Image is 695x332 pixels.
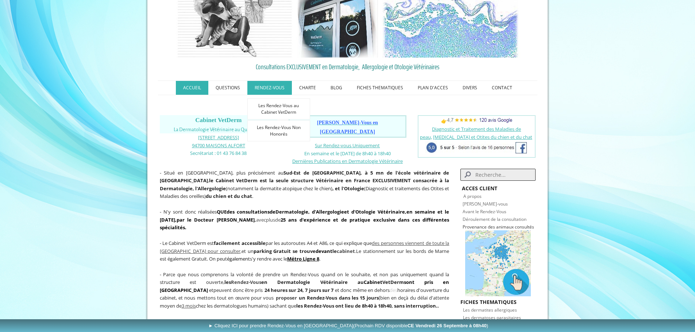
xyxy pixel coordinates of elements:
a: [PERSON_NAME]-Vous en [GEOGRAPHIC_DATA] [317,120,378,134]
span: Les dermatites allergiques [463,307,517,313]
span: et [209,287,213,293]
a: aire [395,208,405,215]
span: - Le Cabinet VetDerm est par les autoroutes A4 et A86, ce qui explique que et un Le stationnement... [160,240,449,262]
span: des [390,287,397,293]
span: ) sachant que [267,302,439,309]
a: DIVERS [455,81,484,95]
span: La Dermatologie Vétérinaire au Quotidien [174,127,263,132]
span: en Dermatologie Vétérinaire au VetDerm [261,279,404,285]
span: . [287,255,320,262]
a: CHARTE [292,81,323,95]
a: [MEDICAL_DATA] et Otites du chien et du chat [433,134,532,140]
strong: ACCES CLIENT [462,185,497,192]
span: ► Cliquez ICI pour prendre Rendez-Vous en [GEOGRAPHIC_DATA] [208,323,488,328]
span: P [463,224,465,230]
a: Diagnostic et Traitement des Maladies de peau, [420,126,521,140]
b: , [177,216,256,223]
a: ACCUEIL [176,81,208,95]
a: consultations [237,208,270,215]
strong: FICHES THEMATIQUES [460,298,517,305]
strong: les Rendez-Vous ont lieu de 8h40 à 18h40, sans interruption.. [296,302,439,309]
span: Secrétariat : 01 43 76 84 38 [190,150,247,156]
b: France EXCLUSIVEMENT consacrée à la Dermatologie, l'Allergologie [160,177,449,192]
a: rovenance [465,224,487,230]
strong: 24 heures sur 24, 7 jours sur 7 [265,287,333,293]
a: QUESTIONS [208,81,247,95]
a: Déroulement de la consultation [463,216,526,222]
a: PLAN D'ACCES [410,81,455,95]
p: ( [160,270,449,310]
span: Rendez-V [231,279,253,285]
a: Les dermatoses parasitaires [463,314,521,321]
span: peuvent donc être pris [213,287,263,293]
span: sont pris en [GEOGRAPHIC_DATA] [160,279,449,293]
span: facilement [214,240,240,246]
span: - Situé en [GEOGRAPHIC_DATA], plus précisément au , (notamment la dermatite atopique chez le chie... [160,169,449,200]
strong: les [224,279,261,285]
span: devant [316,248,332,254]
a: Sur Rendez-vous Uniquement [315,142,380,149]
span: bien en deçà du délai d'attente moyen de chez les dermatologues humains [160,294,449,309]
a: des personnes viennent de toute la [GEOGRAPHIC_DATA] pour consulter [160,240,449,254]
strong: du chien et du chat [206,193,252,199]
span: 👉 [441,118,512,124]
a: Dernières Publications en Dermatologie Vétérinaire [292,157,403,164]
span: ou [253,279,259,285]
b: CE Vendredi 26 Septembre à 08h40 [408,323,487,328]
a: BLOG [323,81,350,95]
strong: Sud-Est de [GEOGRAPHIC_DATA], à 5 mn de l'école vétérinaire de [GEOGRAPHIC_DATA] [160,169,449,184]
a: Métro Ligne 8 [287,255,319,262]
span: . [355,248,356,254]
span: - Parce que nous comprenons la volonté de prendre un Rendez-Vous quand on le souhaite, et non pas... [160,271,449,286]
span: Cabinet [364,279,382,285]
strong: , [405,208,406,215]
span: - Vous pouvez [160,318,350,325]
input: Search [460,169,535,181]
span: Cabinet VetDerm [195,117,242,124]
span: en semaine et le [DATE] [160,208,449,223]
a: CONTACT [484,81,520,95]
span: (Prochain RDV disponible ) [353,323,488,328]
span: par le Docteur [PERSON_NAME] [177,216,255,223]
span: parking Gratuit se trouve le [254,248,355,254]
span: , [160,240,449,254]
a: 3 mois [182,302,196,309]
a: Consultations EXCLUSIVEMENT en Dermatologie, Allergologie et Otologie Vétérinaires [160,61,536,72]
span: proposer [276,294,297,301]
strong: un Rendez-Vous dans les 15 jours [299,294,379,301]
a: Dermatologie [275,208,308,215]
a: Les Rendez-Vous au Cabinet VetDerm [247,98,310,120]
span: cabinet [337,248,355,254]
strong: venir spontanément ou être référés par votre vétérinaire traitant. [190,318,350,325]
span: s [259,279,261,285]
a: 94700 MAISONS ALFORT [192,142,245,149]
a: [STREET_ADDRESS] [198,134,239,141]
a: FICHES THEMATIQUES [350,81,410,95]
a: RENDEZ-VOUS [247,81,292,95]
strong: accessible [242,240,266,246]
strong: QUE [217,208,227,215]
span: En semaine et le [DATE] de 8h40 à 18h40 [304,150,391,157]
span: également [227,255,250,262]
strong: des [227,208,235,215]
a: Allergologie [316,208,344,215]
a: A propos [463,193,482,199]
b: , et l'Otologie [332,185,364,192]
span: avec de [160,208,449,231]
b: Cabinet VetDerm est la seule structure Vétérinaire en [216,177,352,184]
a: Avant le Rendez-Vous [463,208,506,215]
strong: le [209,177,213,184]
strong: de , d' et d' [237,208,395,215]
a: Les dermatites allergiques [463,306,517,313]
span: des animaux consultés [488,224,534,230]
a: [PERSON_NAME]-vous [463,201,508,207]
a: Les Rendez-Vous Non Honorés [247,120,310,141]
span: plus [266,216,275,223]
